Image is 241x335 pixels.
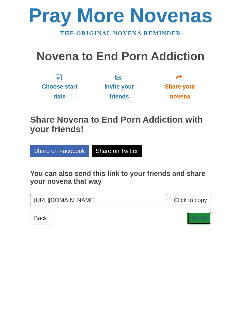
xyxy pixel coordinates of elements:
[30,115,211,134] h2: Share Novena to End Porn Addiction with your friends!
[95,82,143,102] span: Invite your friends
[30,212,51,224] a: Back
[170,194,211,206] button: Click to copy
[30,170,211,185] h3: You can also send this link to your friends and share your novena that way
[36,82,83,102] span: Choose start date
[149,69,211,105] a: Share your novena
[30,69,89,105] a: Choose start date
[187,212,211,224] a: Finish
[89,69,149,105] a: Invite your friends
[30,145,89,157] a: Share on Facebook
[92,145,142,157] a: Share on Twitter
[155,82,205,102] span: Share your novena
[29,4,213,27] a: Pray More Novenas
[60,30,181,36] a: The original novena reminder
[30,50,211,63] h1: Novena to End Porn Addiction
